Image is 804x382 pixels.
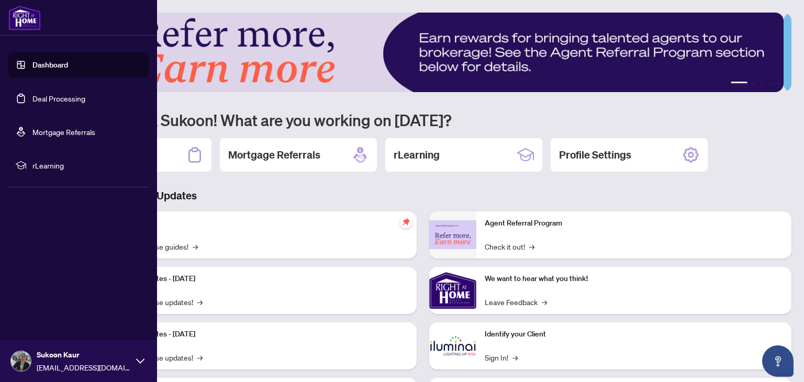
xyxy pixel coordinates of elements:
[485,352,518,363] a: Sign In!→
[32,60,68,70] a: Dashboard
[197,352,203,363] span: →
[193,241,198,252] span: →
[512,352,518,363] span: →
[110,273,408,285] p: Platform Updates - [DATE]
[197,296,203,308] span: →
[37,349,131,361] span: Sukoon Kaur
[529,241,534,252] span: →
[429,322,476,369] img: Identify your Client
[110,218,408,229] p: Self-Help
[37,362,131,373] span: [EMAIL_ADDRESS][DOMAIN_NAME]
[429,220,476,249] img: Agent Referral Program
[394,148,440,162] h2: rLearning
[760,82,764,86] button: 3
[485,218,783,229] p: Agent Referral Program
[559,148,631,162] h2: Profile Settings
[228,148,320,162] h2: Mortgage Referrals
[768,82,773,86] button: 4
[11,351,31,371] img: Profile Icon
[400,216,412,228] span: pushpin
[777,82,781,86] button: 5
[485,273,783,285] p: We want to hear what you think!
[110,329,408,340] p: Platform Updates - [DATE]
[485,329,783,340] p: Identify your Client
[485,296,547,308] a: Leave Feedback→
[731,82,747,86] button: 1
[54,110,791,130] h1: Welcome back Sukoon! What are you working on [DATE]?
[485,241,534,252] a: Check it out!→
[429,267,476,314] img: We want to hear what you think!
[32,94,85,103] a: Deal Processing
[54,188,791,203] h3: Brokerage & Industry Updates
[762,345,794,377] button: Open asap
[32,160,141,171] span: rLearning
[542,296,547,308] span: →
[54,13,784,92] img: Slide 0
[8,5,41,30] img: logo
[752,82,756,86] button: 2
[32,127,95,137] a: Mortgage Referrals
